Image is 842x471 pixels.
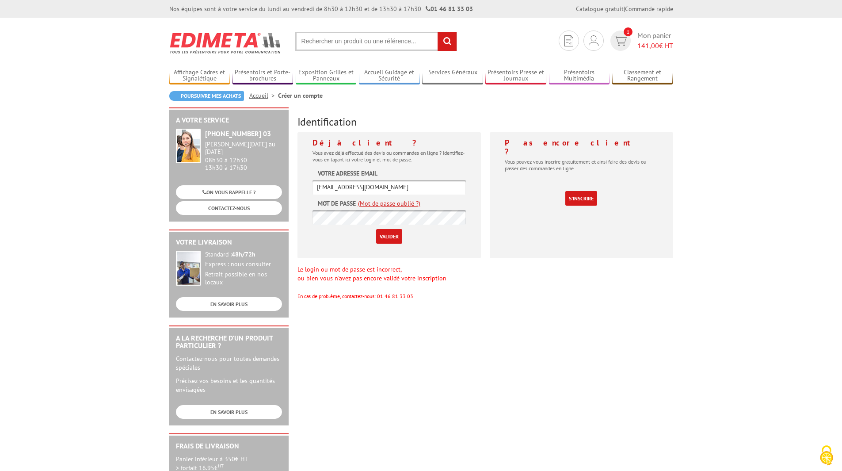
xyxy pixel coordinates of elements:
[176,129,201,163] img: widget-service.jpg
[297,116,673,128] h3: Identification
[205,260,282,268] div: Express : nous consulter
[376,229,402,244] input: Valider
[295,32,457,51] input: Rechercher un produit ou une référence...
[485,69,546,83] a: Présentoirs Presse et Journaux
[505,138,658,156] h4: Pas encore client ?
[815,444,838,467] img: Cookies (fenêtre modale)
[576,4,673,13] div: |
[176,376,282,394] p: Précisez vos besoins et les quantités envisagées
[318,199,356,208] label: Mot de passe
[169,69,230,83] a: Affichage Cadres et Signalétique
[278,91,323,100] li: Créer un compte
[359,69,420,83] a: Accueil Guidage et Sécurité
[176,116,282,124] h2: A votre service
[205,129,271,138] strong: [PHONE_NUMBER] 03
[249,92,278,100] a: Accueil
[312,149,466,163] p: Vous avez déjà effectué des devis ou commandes en ligne ? Identifiez-vous en tapant ici votre log...
[422,69,483,83] a: Services Généraux
[624,27,632,36] span: 1
[176,185,282,199] a: ON VOUS RAPPELLE ?
[169,91,244,101] a: Poursuivre mes achats
[608,31,673,51] a: devis rapide 1 Mon panier 141,00€ HT
[564,35,573,46] img: devis rapide
[426,5,473,13] strong: 01 46 81 33 03
[637,41,673,51] span: € HT
[438,32,457,51] input: rechercher
[205,141,282,156] div: [PERSON_NAME][DATE] au [DATE]
[297,265,673,300] div: Le login ou mot de passe est incorrect, ou bien vous n'avez pas encore validé votre inscription
[549,69,610,83] a: Présentoirs Multimédia
[358,199,420,208] a: (Mot de passe oublié ?)
[232,250,255,258] strong: 48h/72h
[612,69,673,83] a: Classement et Rangement
[505,158,658,172] p: Vous pouvez vous inscrire gratuitement et ainsi faire des devis ou passer des commandes en ligne.
[169,27,282,59] img: Edimeta
[614,36,627,46] img: devis rapide
[625,5,673,13] a: Commande rapide
[637,31,673,51] span: Mon panier
[589,35,598,46] img: devis rapide
[565,191,597,206] a: S'inscrire
[176,354,282,372] p: Contactez-nous pour toutes demandes spéciales
[811,441,842,471] button: Cookies (fenêtre modale)
[205,251,282,259] div: Standard :
[176,238,282,246] h2: Votre livraison
[176,201,282,215] a: CONTACTEZ-NOUS
[176,334,282,350] h2: A la recherche d'un produit particulier ?
[169,4,473,13] div: Nos équipes sont à votre service du lundi au vendredi de 8h30 à 12h30 et de 13h30 à 17h30
[318,169,377,178] label: Votre adresse email
[312,138,466,147] h4: Déjà client ?
[297,293,413,299] span: En cas de problème, contactez-nous: 01 46 81 33 03
[205,141,282,171] div: 08h30 à 12h30 13h30 à 17h30
[176,405,282,419] a: EN SAVOIR PLUS
[176,442,282,450] h2: Frais de Livraison
[296,69,357,83] a: Exposition Grilles et Panneaux
[176,297,282,311] a: EN SAVOIR PLUS
[576,5,624,13] a: Catalogue gratuit
[637,41,659,50] span: 141,00
[176,251,201,286] img: widget-livraison.jpg
[218,463,224,469] sup: HT
[205,271,282,287] div: Retrait possible en nos locaux
[232,69,293,83] a: Présentoirs et Porte-brochures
